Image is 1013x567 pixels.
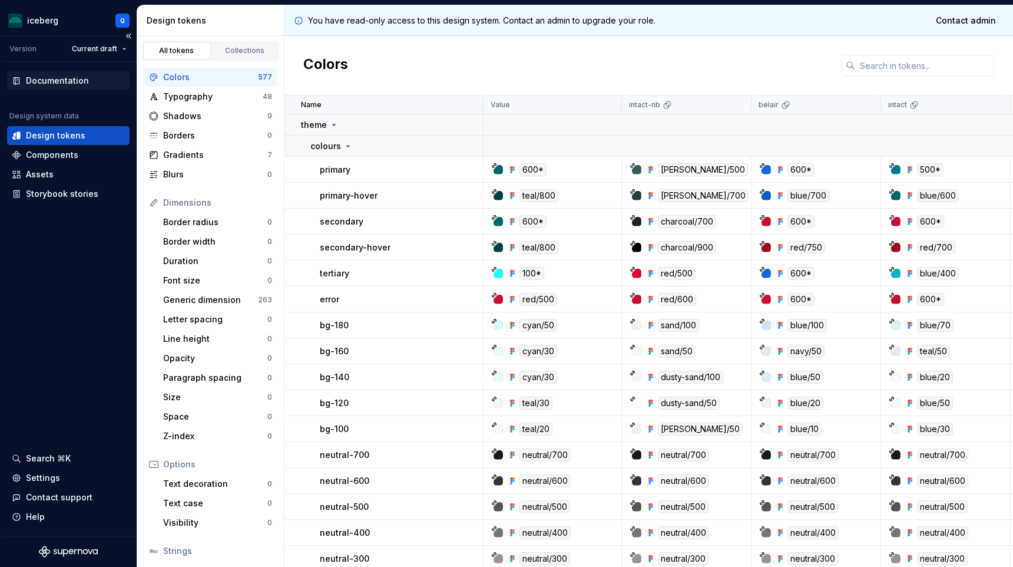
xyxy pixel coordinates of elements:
div: Colors [163,71,258,83]
div: neutral/400 [787,526,839,539]
div: 0 [267,393,272,402]
p: secondary [320,216,363,228]
div: iceberg [27,15,58,27]
p: secondary-hover [320,242,390,253]
div: teal/20 [519,423,552,436]
a: Border radius0 [158,213,277,232]
p: bg-120 [320,397,349,409]
div: blue/70 [917,319,954,332]
div: 7 [267,150,272,160]
div: 0 [267,412,272,421]
div: Documentation [26,75,89,87]
div: neutral/300 [787,552,838,565]
div: 0 [267,479,272,489]
div: neutral/300 [658,552,709,565]
div: 0 [267,131,272,140]
div: neutral/500 [658,500,709,513]
div: blue/50 [917,397,953,410]
div: Gradients [163,149,267,161]
a: Size0 [158,388,277,407]
div: neutral/300 [519,552,570,565]
a: Text case0 [158,494,277,513]
span: Current draft [72,44,117,54]
a: Documentation [7,71,130,90]
div: neutral/300 [917,552,968,565]
button: Current draft [67,41,132,57]
div: neutral/600 [917,474,968,487]
button: Collapse sidebar [120,28,137,44]
a: Storybook stories [7,184,130,203]
a: Settings [7,469,130,487]
p: Name [301,100,322,110]
div: neutral/500 [917,500,968,513]
p: colours [310,140,341,152]
div: Shadows [163,110,267,122]
span: Contact admin [936,15,996,27]
div: blue/700 [787,189,829,202]
button: Search ⌘K [7,449,130,468]
div: cyan/50 [519,319,557,332]
div: neutral/500 [787,500,838,513]
div: neutral/700 [787,449,839,461]
div: 263 [258,295,272,305]
div: neutral/700 [917,449,968,461]
div: 9 [267,111,272,121]
svg: Supernova Logo [39,546,98,558]
a: Design tokens [7,126,130,145]
p: neutral-600 [320,475,369,487]
div: red/500 [519,293,557,306]
div: Search ⌘K [26,453,71,464]
div: 0 [267,315,272,324]
a: Letter spacing0 [158,310,277,329]
div: neutral/400 [658,526,709,539]
div: Letter spacing [163,314,267,325]
div: 0 [267,431,272,441]
a: Line height0 [158,329,277,348]
p: theme [301,119,327,131]
div: 0 [267,217,272,227]
div: [PERSON_NAME]/500 [658,163,748,176]
div: neutral/400 [917,526,968,539]
div: blue/100 [787,319,827,332]
div: cyan/30 [519,345,557,358]
div: red/700 [917,241,955,254]
p: intact-nb [629,100,660,110]
div: 0 [267,499,272,508]
p: primary [320,164,350,176]
div: neutral/700 [519,449,571,461]
a: Generic dimension263 [158,291,277,309]
a: Typography48 [144,87,277,106]
div: neutral/600 [658,474,709,487]
div: 0 [267,373,272,383]
div: sand/100 [658,319,699,332]
p: primary-hover [320,190,378,202]
div: Strings [163,545,272,557]
p: bg-180 [320,319,349,331]
div: Blurs [163,169,267,180]
a: Colors577 [144,68,277,87]
div: 0 [267,276,272,285]
a: Z-index0 [158,427,277,446]
div: 0 [267,518,272,528]
div: teal/30 [519,397,552,410]
a: Font size0 [158,271,277,290]
div: teal/50 [917,345,950,358]
a: Text decoration0 [158,474,277,493]
div: Borders [163,130,267,141]
div: blue/600 [917,189,959,202]
div: red/750 [787,241,825,254]
a: Assets [7,165,130,184]
div: [PERSON_NAME]/700 [658,189,749,202]
p: error [320,294,339,305]
div: Storybook stories [26,188,98,200]
div: Typography [163,91,263,103]
h2: Colors [303,55,348,76]
div: Border width [163,236,267,248]
p: bg-100 [320,423,349,435]
div: charcoal/700 [658,215,716,228]
div: neutral/600 [787,474,839,487]
a: Border width0 [158,232,277,251]
div: All tokens [147,46,206,55]
a: Contact admin [928,10,1004,31]
div: Contact support [26,492,92,503]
